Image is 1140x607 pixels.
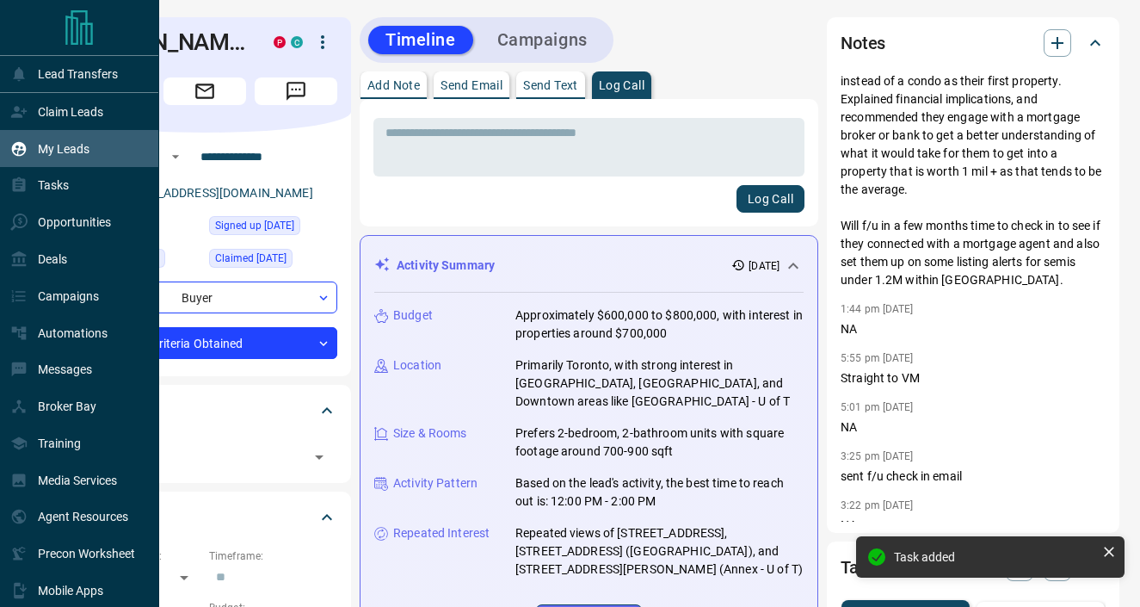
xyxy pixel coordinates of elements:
[841,418,1106,437] p: NA
[367,79,420,91] p: Add Note
[841,401,914,413] p: 5:01 pm [DATE]
[841,468,1106,486] p: sent f/u check in email
[393,524,490,542] p: Repeated Interest
[291,36,303,48] div: condos.ca
[515,307,804,343] p: Approximately $600,000 to $800,000, with interest in properties around $700,000
[515,524,804,579] p: Repeated views of [STREET_ADDRESS], [STREET_ADDRESS] ([GEOGRAPHIC_DATA]), and [STREET_ADDRESS][PE...
[209,249,337,273] div: Tue Jan 21 2025
[307,445,331,469] button: Open
[165,146,186,167] button: Open
[599,79,644,91] p: Log Call
[393,356,441,375] p: Location
[72,390,337,431] div: Tags
[72,28,248,56] h1: [PERSON_NAME]
[736,185,804,213] button: Log Call
[72,282,337,313] div: Buyer
[841,554,884,581] h2: Tasks
[393,307,433,325] p: Budget
[749,258,780,274] p: [DATE]
[215,250,287,267] span: Claimed [DATE]
[209,216,337,240] div: Sun Mar 10 2024
[255,77,337,105] span: Message
[72,327,337,359] div: Criteria Obtained
[841,450,914,462] p: 3:25 pm [DATE]
[894,550,1095,564] div: Task added
[841,29,885,57] h2: Notes
[841,303,914,315] p: 1:44 pm [DATE]
[393,424,467,443] p: Size & Rooms
[515,474,804,511] p: Based on the lead's activity, the best time to reach out is: 12:00 PM - 2:00 PM
[397,257,495,275] p: Activity Summary
[841,320,1106,338] p: NA
[368,26,473,54] button: Timeline
[480,26,605,54] button: Campaigns
[215,217,294,234] span: Signed up [DATE]
[841,22,1106,64] div: Notes
[393,474,478,492] p: Activity Pattern
[119,186,313,200] a: [EMAIL_ADDRESS][DOMAIN_NAME]
[374,250,804,282] div: Activity Summary[DATE]
[515,356,804,411] p: Primarily Toronto, with strong interest in [GEOGRAPHIC_DATA], [GEOGRAPHIC_DATA], and Downtown are...
[274,36,286,48] div: property.ca
[163,77,246,105] span: Email
[841,54,1106,289] p: Said they are not considering getting into a semi instead of a condo as their first property. Exp...
[441,79,502,91] p: Send Email
[841,369,1106,387] p: Straight to VM
[209,548,337,564] p: Timeframe:
[72,497,337,538] div: Criteria
[841,499,914,511] p: 3:22 pm [DATE]
[841,517,1106,535] p: NA
[841,352,914,364] p: 5:55 pm [DATE]
[523,79,578,91] p: Send Text
[515,424,804,461] p: Prefers 2-bedroom, 2-bathroom units with square footage around 700-900 sqft
[841,547,1106,588] div: Tasks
